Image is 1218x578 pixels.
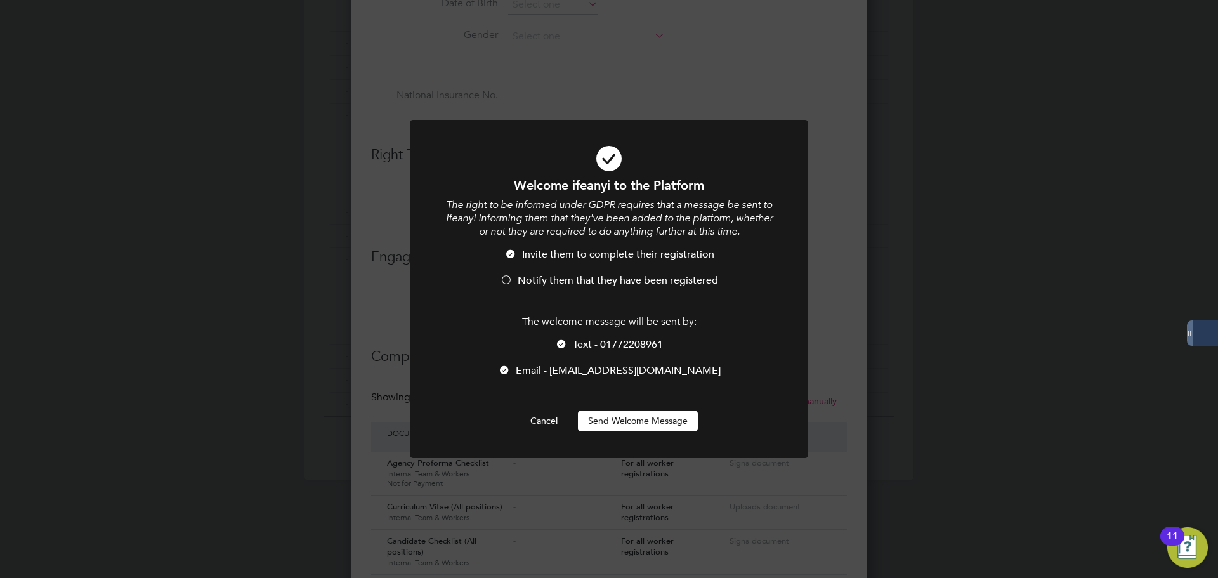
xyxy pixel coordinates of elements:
[518,274,718,287] span: Notify them that they have been registered
[1167,527,1208,568] button: Open Resource Center, 11 new notifications
[520,411,568,431] button: Cancel
[444,315,774,329] p: The welcome message will be sent by:
[1167,536,1178,553] div: 11
[578,411,698,431] button: Send Welcome Message
[446,199,773,238] i: The right to be informed under GDPR requires that a message be sent to ifeanyi informing them tha...
[522,248,714,261] span: Invite them to complete their registration
[444,177,774,194] h1: Welcome ifeanyi to the Platform
[573,338,663,351] span: Text - 01772208961
[516,364,721,377] span: Email - [EMAIL_ADDRESS][DOMAIN_NAME]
